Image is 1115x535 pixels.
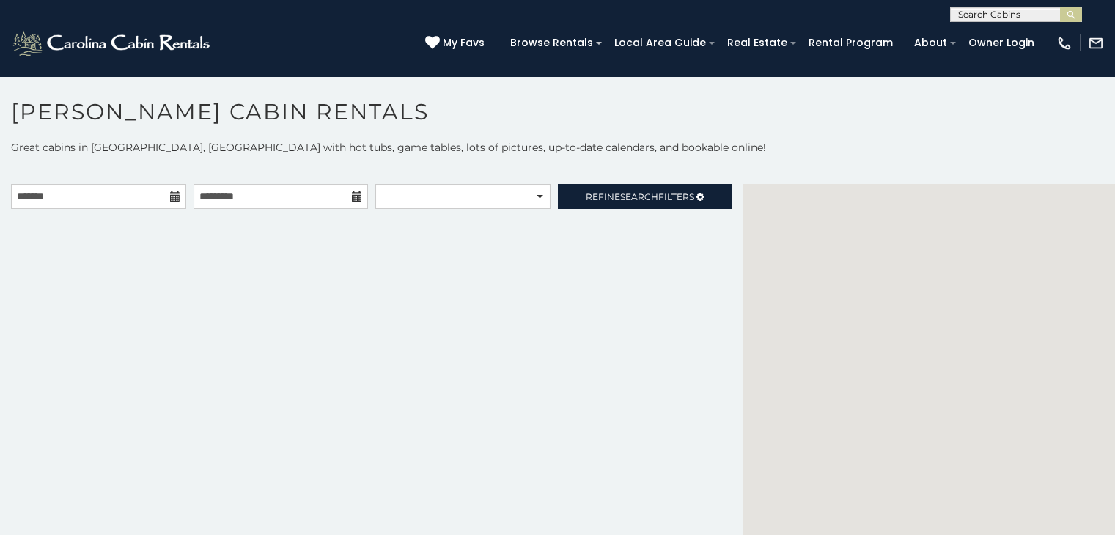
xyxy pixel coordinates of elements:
[720,32,795,54] a: Real Estate
[961,32,1042,54] a: Owner Login
[503,32,600,54] a: Browse Rentals
[586,191,694,202] span: Refine Filters
[907,32,954,54] a: About
[801,32,900,54] a: Rental Program
[607,32,713,54] a: Local Area Guide
[425,35,488,51] a: My Favs
[558,184,733,209] a: RefineSearchFilters
[443,35,485,51] span: My Favs
[11,29,214,58] img: White-1-2.png
[1088,35,1104,51] img: mail-regular-white.png
[620,191,658,202] span: Search
[1056,35,1072,51] img: phone-regular-white.png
